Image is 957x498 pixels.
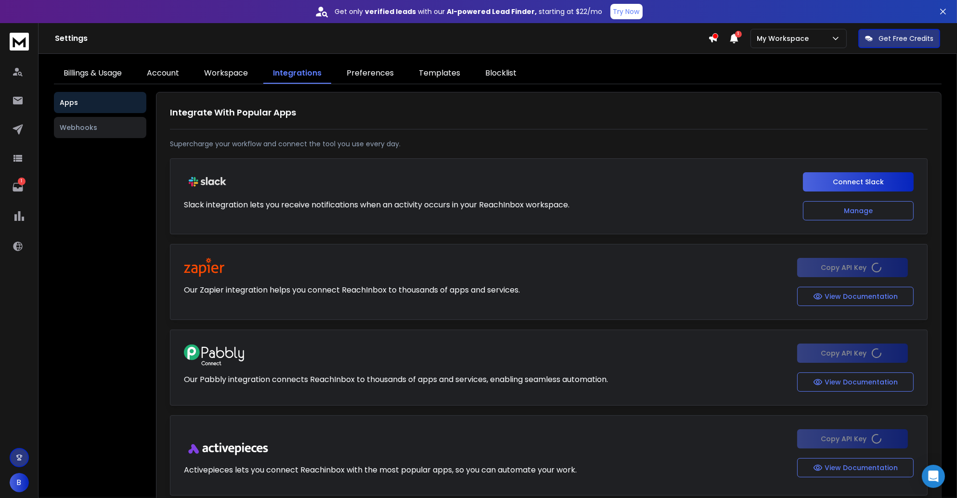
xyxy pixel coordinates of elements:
p: Activepieces lets you connect Reachinbox with the most popular apps, so you can automate your work. [184,464,577,476]
a: 1 [8,178,27,197]
button: View Documentation [797,287,914,306]
a: Billings & Usage [54,64,131,84]
p: Our Pabbly integration connects ReachInbox to thousands of apps and services, enabling seamless a... [184,374,608,385]
button: B [10,473,29,492]
span: 1 [735,31,742,38]
h1: Settings [55,33,708,44]
button: Manage [803,201,914,220]
p: Try Now [613,7,640,16]
a: Preferences [337,64,403,84]
strong: verified leads [365,7,416,16]
button: Connect Slack [803,172,914,192]
h1: Integrate With Popular Apps [170,106,928,119]
a: Templates [409,64,470,84]
p: Supercharge your workflow and connect the tool you use every day. [170,139,928,149]
strong: AI-powered Lead Finder, [447,7,537,16]
img: logo [10,33,29,51]
button: Apps [54,92,146,113]
p: Get only with our starting at $22/mo [335,7,603,16]
p: Slack integration lets you receive notifications when an activity occurs in your ReachInbox works... [184,199,569,211]
div: Open Intercom Messenger [922,465,945,488]
button: View Documentation [797,372,914,392]
p: Get Free Credits [879,34,933,43]
button: Get Free Credits [858,29,940,48]
button: Webhooks [54,117,146,138]
a: Account [137,64,189,84]
p: Our Zapier integration helps you connect ReachInbox to thousands of apps and services. [184,284,520,296]
button: Try Now [610,4,643,19]
a: Blocklist [476,64,526,84]
a: Workspace [194,64,258,84]
button: View Documentation [797,458,914,477]
p: My Workspace [757,34,813,43]
a: Integrations [263,64,331,84]
p: 1 [18,178,26,185]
